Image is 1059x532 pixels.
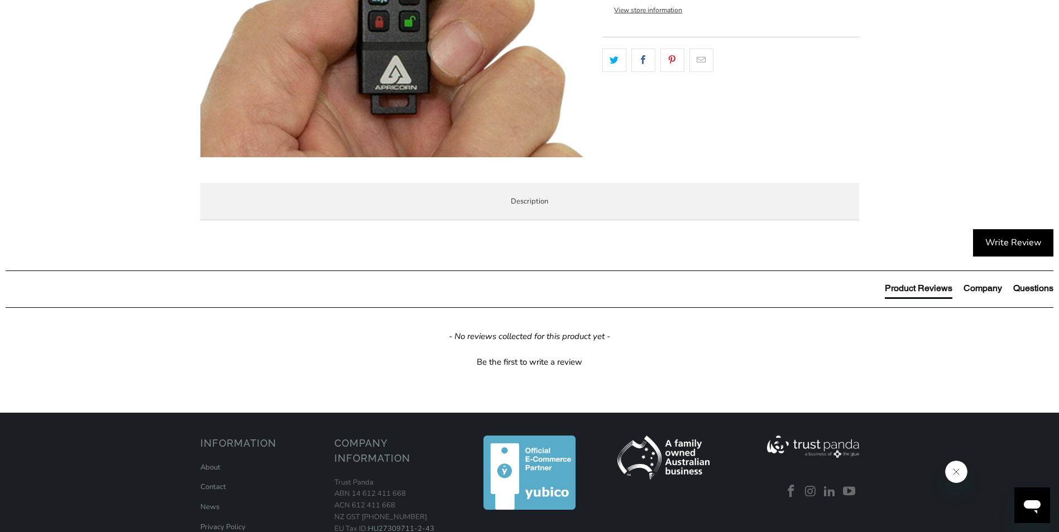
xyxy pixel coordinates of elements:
[602,49,626,72] a: Share this on Twitter
[200,522,246,532] a: Privacy Policy
[200,502,219,512] a: News
[1014,487,1050,523] iframe: Button to launch messaging window
[200,482,226,492] a: Contact
[614,6,682,14] button: View store information
[885,282,1053,304] div: Reviews Tabs
[7,8,80,17] span: Hi. Need any help?
[6,354,1053,368] div: Be the first to write a review
[841,485,858,499] a: Trust Panda Australia on YouTube
[802,485,819,499] a: Trust Panda Australia on Instagram
[477,356,582,368] div: Be the first to write a review
[964,282,1002,294] div: Company
[689,49,713,72] a: Email this to a friend
[602,91,859,128] iframe: Reviews Widget
[945,461,967,483] iframe: Close message
[885,282,952,294] div: Product Reviews
[1013,282,1053,294] div: Questions
[822,485,838,499] a: Trust Panda Australia on LinkedIn
[200,183,859,220] label: Description
[631,49,655,72] a: Share this on Facebook
[973,229,1053,257] div: Write Review
[660,49,684,72] a: Share this on Pinterest
[449,331,610,342] em: - No reviews collected for this product yet -
[200,462,221,472] a: About
[783,485,800,499] a: Trust Panda Australia on Facebook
